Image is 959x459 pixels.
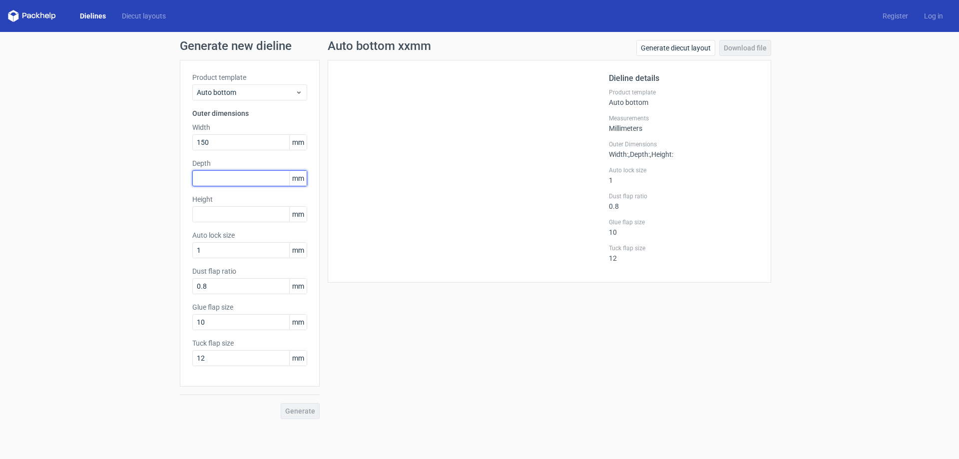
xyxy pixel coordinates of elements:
[192,266,307,276] label: Dust flap ratio
[609,244,759,252] label: Tuck flap size
[192,194,307,204] label: Height
[609,140,759,148] label: Outer Dimensions
[916,11,951,21] a: Log in
[192,302,307,312] label: Glue flap size
[875,11,916,21] a: Register
[192,230,307,240] label: Auto lock size
[609,114,759,122] label: Measurements
[609,88,759,106] div: Auto bottom
[192,122,307,132] label: Width
[289,243,307,258] span: mm
[609,166,759,184] div: 1
[609,114,759,132] div: Millimeters
[289,279,307,294] span: mm
[609,218,759,236] div: 10
[289,171,307,186] span: mm
[628,150,650,158] span: , Depth :
[650,150,673,158] span: , Height :
[192,158,307,168] label: Depth
[289,351,307,366] span: mm
[192,338,307,348] label: Tuck flap size
[609,88,759,96] label: Product template
[328,40,431,52] h1: Auto bottom xxmm
[180,40,779,52] h1: Generate new dieline
[192,108,307,118] h3: Outer dimensions
[609,218,759,226] label: Glue flap size
[289,135,307,150] span: mm
[609,192,759,210] div: 0.8
[72,11,114,21] a: Dielines
[289,207,307,222] span: mm
[114,11,174,21] a: Diecut layouts
[636,40,715,56] a: Generate diecut layout
[192,72,307,82] label: Product template
[609,166,759,174] label: Auto lock size
[609,150,628,158] span: Width :
[609,244,759,262] div: 12
[289,315,307,330] span: mm
[609,192,759,200] label: Dust flap ratio
[609,72,759,84] h2: Dieline details
[197,87,295,97] span: Auto bottom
